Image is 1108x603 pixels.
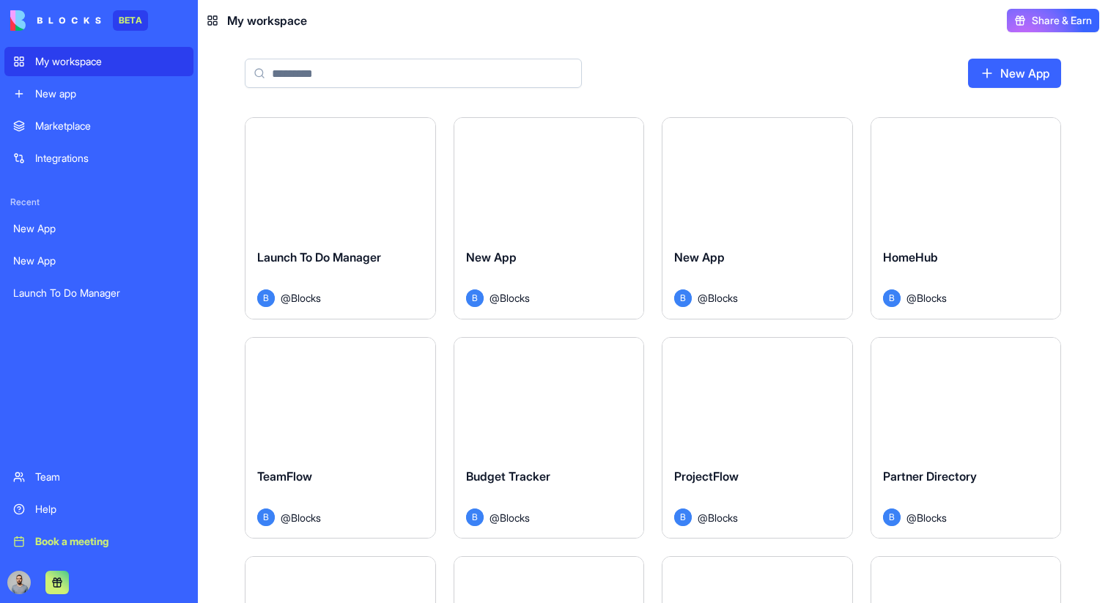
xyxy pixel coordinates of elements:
[4,47,193,76] a: My workspace
[883,508,901,526] span: B
[10,10,148,31] a: BETA
[662,117,853,319] a: New AppB@Blocks
[883,469,977,484] span: Partner Directory
[708,510,738,525] span: Blocks
[871,337,1062,539] a: Partner DirectoryB@Blocks
[674,289,692,307] span: B
[4,214,193,243] a: New App
[698,290,708,306] span: @
[4,79,193,108] a: New app
[466,508,484,526] span: B
[35,470,185,484] div: Team
[281,290,291,306] span: @
[281,510,291,525] span: @
[4,111,193,141] a: Marketplace
[35,151,185,166] div: Integrations
[883,289,901,307] span: B
[490,290,500,306] span: @
[674,508,692,526] span: B
[708,290,738,306] span: Blocks
[906,290,917,306] span: @
[4,196,193,208] span: Recent
[227,12,307,29] span: My workspace
[662,337,853,539] a: ProjectFlowB@Blocks
[968,59,1061,88] a: New App
[257,469,312,484] span: TeamFlow
[466,469,550,484] span: Budget Tracker
[245,337,436,539] a: TeamFlowB@Blocks
[257,508,275,526] span: B
[454,117,645,319] a: New AppB@Blocks
[35,54,185,69] div: My workspace
[466,289,484,307] span: B
[917,290,947,306] span: Blocks
[906,510,917,525] span: @
[7,571,31,594] img: image_123650291_bsq8ao.jpg
[454,337,645,539] a: Budget TrackerB@Blocks
[4,246,193,275] a: New App
[13,254,185,268] div: New App
[257,289,275,307] span: B
[4,495,193,524] a: Help
[1007,9,1099,32] button: Share & Earn
[490,510,500,525] span: @
[871,117,1062,319] a: HomeHubB@Blocks
[500,510,530,525] span: Blocks
[674,469,739,484] span: ProjectFlow
[245,117,436,319] a: Launch To Do ManagerB@Blocks
[35,86,185,101] div: New app
[35,119,185,133] div: Marketplace
[291,290,321,306] span: Blocks
[13,221,185,236] div: New App
[291,510,321,525] span: Blocks
[917,510,947,525] span: Blocks
[1032,13,1092,28] span: Share & Earn
[4,278,193,308] a: Launch To Do Manager
[257,250,381,264] span: Launch To Do Manager
[883,250,938,264] span: HomeHub
[500,290,530,306] span: Blocks
[113,10,148,31] div: BETA
[4,527,193,556] a: Book a meeting
[466,250,517,264] span: New App
[4,144,193,173] a: Integrations
[4,462,193,492] a: Team
[698,510,708,525] span: @
[35,502,185,517] div: Help
[35,534,185,549] div: Book a meeting
[674,250,725,264] span: New App
[13,286,185,300] div: Launch To Do Manager
[10,10,101,31] img: logo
